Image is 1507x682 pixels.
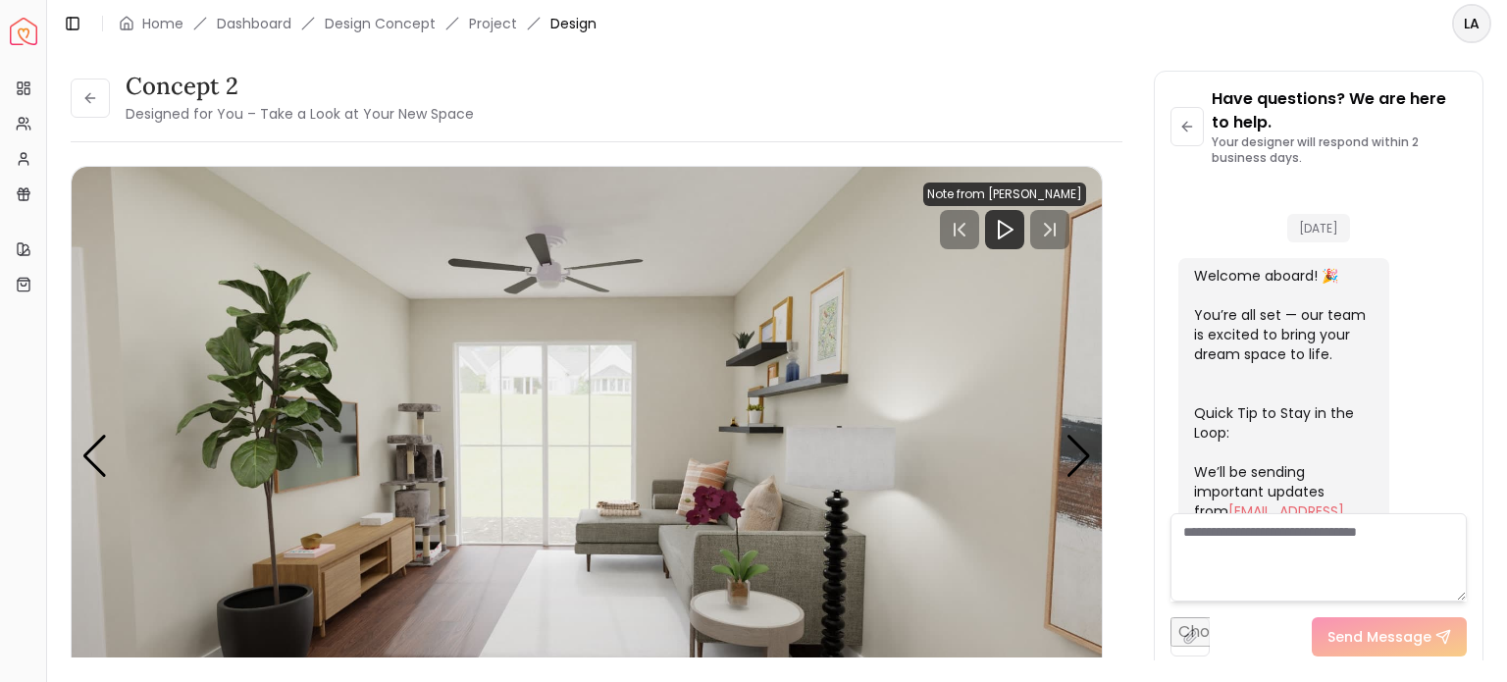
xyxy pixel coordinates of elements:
[119,14,597,33] nav: breadcrumb
[1212,87,1467,134] p: Have questions? We are here to help.
[217,14,291,33] a: Dashboard
[469,14,517,33] a: Project
[1452,4,1491,43] button: LA
[1194,501,1344,541] a: [EMAIL_ADDRESS][DOMAIN_NAME]
[1065,435,1092,478] div: Next slide
[1454,6,1489,41] span: LA
[142,14,183,33] a: Home
[993,218,1016,241] svg: Play
[1287,214,1350,242] span: [DATE]
[126,71,474,102] h3: concept 2
[10,18,37,45] a: Spacejoy
[126,104,474,124] small: Designed for You – Take a Look at Your New Space
[10,18,37,45] img: Spacejoy Logo
[81,435,108,478] div: Previous slide
[325,14,436,33] li: Design Concept
[1212,134,1467,166] p: Your designer will respond within 2 business days.
[923,183,1086,206] div: Note from [PERSON_NAME]
[550,14,597,33] span: Design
